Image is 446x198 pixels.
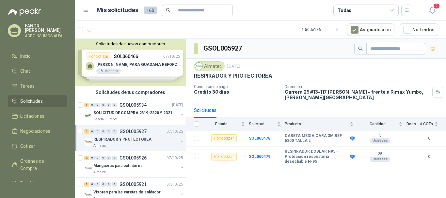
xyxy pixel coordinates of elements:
p: Almatec [93,143,106,148]
div: 0 [112,156,117,160]
div: 1 [84,182,89,187]
div: 0 [95,103,100,107]
span: Licitaciones [20,113,44,120]
a: Solicitudes [8,95,67,107]
span: Tareas [20,83,35,90]
b: 0 [420,135,438,142]
p: Carrera 25 #13-117 [PERSON_NAME] - frente a Rimax Yumbo , [PERSON_NAME][GEOGRAPHIC_DATA] [285,89,430,100]
p: Panela El Trébol [93,117,117,122]
span: 2 [433,3,440,9]
th: Producto [285,118,358,130]
div: 0 [95,129,100,134]
img: Company Logo [84,164,92,172]
div: Almatec [194,61,225,71]
p: [DATE] [172,102,183,108]
a: SOL060479 [249,154,270,159]
div: Unidades [370,157,390,162]
img: Company Logo [84,112,92,119]
p: RESPIRADOR Y PROTECTOREA [194,72,272,79]
a: Cotizar [8,140,67,152]
p: Dirección [285,84,430,89]
span: Estado [203,122,240,126]
span: Solicitud [249,122,276,126]
p: FANOR [PERSON_NAME] [25,23,67,33]
span: search [358,46,363,51]
a: Inicio [8,50,67,62]
div: 0 [101,182,106,187]
a: 2 0 0 0 0 0 GSOL00592707/10/25 Company LogoRESPIRADOR Y PROTECTOREAAlmatec [84,128,184,148]
div: 0 [112,129,117,134]
a: 1 0 0 0 0 0 GSOL005934[DATE] Company LogoSOLICITUD DE COMPRA 2319-2320 Y 2321Panela El Trébol [84,101,184,122]
a: SOL060478 [249,136,270,141]
p: 07/10/25 [167,155,183,161]
div: 2 [84,129,89,134]
p: GSOL005934 [119,103,147,107]
p: RESPIRADOR Y PROTECTOREA [93,136,151,143]
div: Todas [338,7,351,14]
p: Almatec [93,170,106,175]
p: GSOL005921 [119,182,147,187]
h3: GSOL005927 [203,43,243,53]
a: Chat [8,65,67,77]
div: 0 [106,103,111,107]
div: 0 [101,103,106,107]
span: Cantidad [358,122,397,126]
img: Company Logo [84,138,92,146]
p: GSOL005926 [119,156,147,160]
div: Por cotizar [211,134,237,142]
div: 0 [90,156,95,160]
p: 07/10/25 [167,129,183,135]
div: Solicitudes de tus compradores [75,86,186,99]
h1: Mis solicitudes [97,6,138,15]
b: RESPIRADOR DOBLAR N95 - Protección respiratoria desechable N-95 [285,149,349,164]
th: Estado [203,118,249,130]
button: Asignado a mi [347,23,394,36]
span: Órdenes de Compra [20,158,61,172]
a: 2 0 0 0 0 0 GSOL00592607/10/25 Company LogoMangueras para extintoresAlmatec [84,154,184,175]
th: # COTs [420,118,446,130]
th: Docs [406,118,420,130]
div: 1 [84,103,89,107]
span: 160 [144,7,157,14]
div: 1 - 50 de 176 [302,24,342,35]
span: # COTs [420,122,433,126]
b: 5 [358,133,403,138]
div: 0 [90,103,95,107]
span: Producto [285,122,348,126]
div: 0 [90,129,95,134]
img: Logo peakr [8,8,41,16]
b: 0 [420,154,438,160]
span: Inicio [20,53,31,60]
div: 0 [106,182,111,187]
button: Solicitudes de nuevos compradores [78,41,183,46]
div: 0 [95,156,100,160]
a: Negociaciones [8,125,67,137]
p: [DATE] [227,63,240,69]
div: 0 [90,182,95,187]
div: 0 [112,103,117,107]
p: 07/10/25 [167,181,183,188]
div: 0 [101,129,106,134]
p: Condición de pago [194,84,279,89]
span: Cotizar [20,143,35,150]
p: Visores para las caretas de soldador [93,189,161,195]
img: Company Logo [195,63,202,70]
span: Negociaciones [20,128,50,135]
th: Solicitud [249,118,285,130]
a: Órdenes de Compra [8,155,67,175]
div: 2 [84,156,89,160]
div: Solicitudes [194,107,216,114]
span: Remisiones [20,180,44,187]
div: 0 [106,129,111,134]
p: GSOL005927 [119,129,147,134]
p: SOLICITUD DE COMPRA 2319-2320 Y 2321 [93,110,172,116]
p: AGROINSUMOS ALFA [25,34,67,38]
button: No Leídos [400,23,438,36]
span: Chat [20,68,30,75]
a: Licitaciones [8,110,67,122]
span: Solicitudes [20,98,43,105]
div: Solicitudes de nuevos compradoresPor cotizarSOL06046607/10/25 [PERSON_NAME] PARA GUADANA REFORZAD... [75,39,186,86]
p: Mangueras para extintores [93,163,143,169]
